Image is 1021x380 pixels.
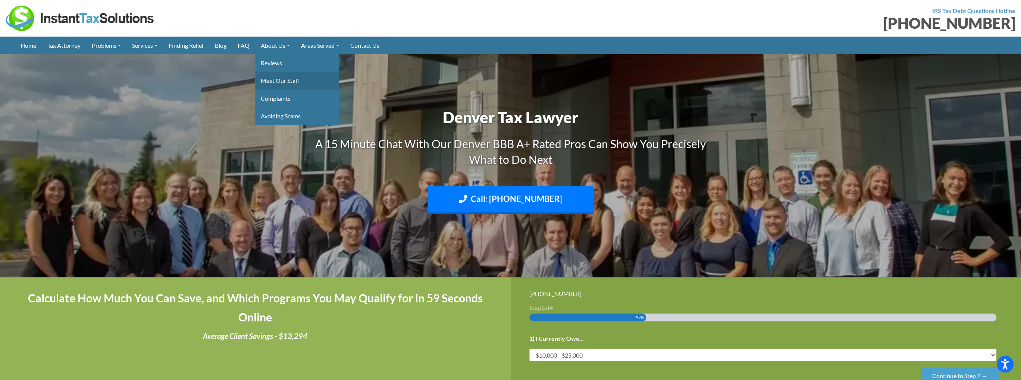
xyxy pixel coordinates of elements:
[15,37,42,54] a: Home
[6,14,155,21] a: Instant Tax Solutions Logo
[427,186,594,214] a: Call: [PHONE_NUMBER]
[255,37,295,54] a: About Us
[304,136,718,167] h3: A 15 Minute Chat With Our Denver BBB A+ Rated Pros Can Show You Precisely What to Do Next
[541,304,544,311] span: 1
[295,37,345,54] a: Areas Served
[529,289,1003,299] div: [PHONE_NUMBER]
[255,90,339,107] a: Complaints
[6,6,155,31] img: Instant Tax Solutions Logo
[529,335,584,343] label: 1) I Currently Owe...
[516,16,1016,31] div: [PHONE_NUMBER]
[304,106,718,128] h1: Denver Tax Lawyer
[255,107,339,125] a: Avoiding Scams
[932,7,1015,14] strong: IRS Tax Debt Questions Hotline
[255,72,339,89] a: Meet Our Staff
[86,37,126,54] a: Problems
[209,37,232,54] a: Blog
[42,37,86,54] a: Tax Attorney
[126,37,163,54] a: Services
[345,37,385,54] a: Contact Us
[203,331,307,340] i: Average Client Savings - $13,294
[635,314,644,321] span: 25%
[255,54,339,72] a: Reviews
[163,37,209,54] a: Finding Relief
[19,289,492,327] h4: Calculate How Much You Can Save, and Which Programs You May Qualify for in 59 Seconds Online
[549,304,553,311] span: 4
[529,305,1003,311] h3: Step of
[232,37,255,54] a: FAQ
